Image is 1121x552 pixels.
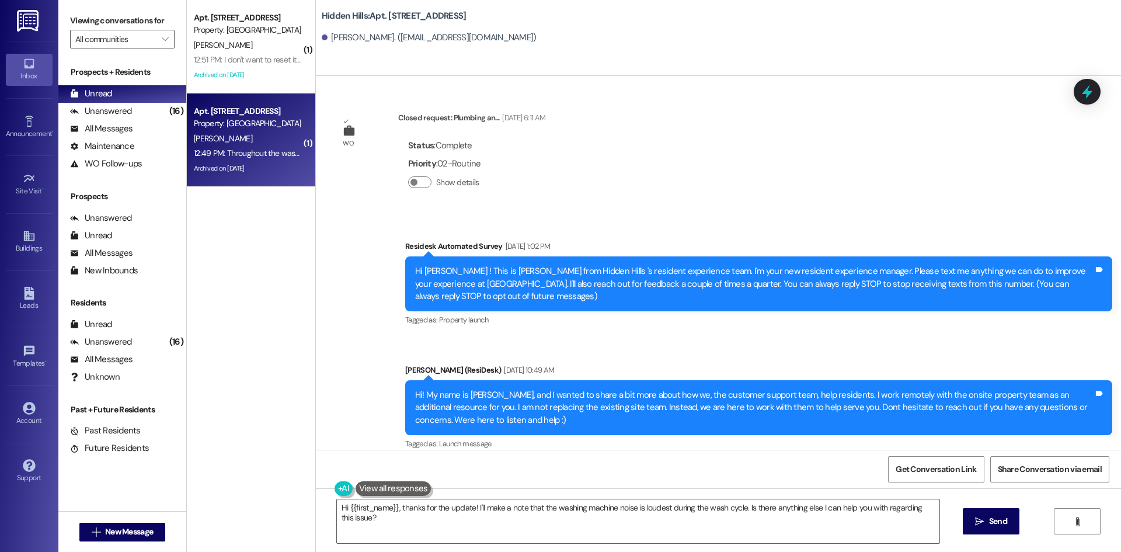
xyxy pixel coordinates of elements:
[408,137,484,155] div: : Complete
[70,336,132,348] div: Unanswered
[70,88,112,100] div: Unread
[408,158,436,169] b: Priority
[6,341,53,373] a: Templates •
[194,133,252,144] span: [PERSON_NAME]
[1073,517,1082,526] i: 
[70,425,141,437] div: Past Residents
[343,137,354,150] div: WO
[162,34,168,44] i: 
[408,155,484,173] div: : 02-Routine
[6,54,53,85] a: Inbox
[194,40,252,50] span: [PERSON_NAME]
[896,463,976,475] span: Get Conversation Link
[6,169,53,200] a: Site Visit •
[193,68,303,82] div: Archived on [DATE]
[92,527,100,537] i: 
[436,176,479,189] label: Show details
[322,32,537,44] div: [PERSON_NAME]. ([EMAIL_ADDRESS][DOMAIN_NAME])
[6,283,53,315] a: Leads
[6,398,53,430] a: Account
[337,499,939,543] textarea: Hi {{first_name}}, thanks for the update! I'll make a note that the washing machine noise is loud...
[408,140,434,151] b: Status
[45,357,47,366] span: •
[194,117,302,130] div: Property: [GEOGRAPHIC_DATA]
[70,12,175,30] label: Viewing conversations for
[415,389,1094,426] div: Hi! My name is [PERSON_NAME], and I wanted to share a bit more about how we, the customer support...
[166,102,186,120] div: (16)
[963,508,1019,534] button: Send
[415,265,1094,303] div: Hi [PERSON_NAME] ! This is [PERSON_NAME] from Hidden Hills 's resident experience team. I'm your ...
[17,10,41,32] img: ResiDesk Logo
[194,105,302,117] div: Apt. [STREET_ADDRESS]
[499,112,545,124] div: [DATE] 6:11 AM
[501,364,554,376] div: [DATE] 10:49 AM
[58,190,186,203] div: Prospects
[990,456,1109,482] button: Share Conversation via email
[70,230,112,242] div: Unread
[989,515,1007,527] span: Send
[6,226,53,258] a: Buildings
[405,364,1112,380] div: [PERSON_NAME] (ResiDesk)
[503,240,551,252] div: [DATE] 1:02 PM
[52,128,54,136] span: •
[405,311,1112,328] div: Tagged as:
[70,105,132,117] div: Unanswered
[58,297,186,309] div: Residents
[58,66,186,78] div: Prospects + Residents
[888,456,984,482] button: Get Conversation Link
[439,315,488,325] span: Property launch
[70,353,133,366] div: All Messages
[70,140,134,152] div: Maintenance
[405,240,1112,256] div: Residesk Automated Survey
[70,371,120,383] div: Unknown
[70,247,133,259] div: All Messages
[6,456,53,487] a: Support
[70,265,138,277] div: New Inbounds
[166,333,186,351] div: (16)
[194,148,462,158] div: 12:49 PM: Throughout the wash cycle, it's actually loudest during the wash cycle
[70,442,149,454] div: Future Residents
[70,123,133,135] div: All Messages
[70,318,112,331] div: Unread
[70,212,132,224] div: Unanswered
[975,517,984,526] i: 
[70,158,142,170] div: WO Follow-ups
[105,526,153,538] span: New Message
[405,435,1112,452] div: Tagged as:
[194,54,830,65] div: 12:51 PM: I don't want to reset it until my funds come in and that won't be until next week. It'l...
[194,24,302,36] div: Property: [GEOGRAPHIC_DATA]
[79,523,166,541] button: New Message
[42,185,44,193] span: •
[58,404,186,416] div: Past + Future Residents
[194,12,302,24] div: Apt. [STREET_ADDRESS]
[322,10,466,22] b: Hidden Hills: Apt. [STREET_ADDRESS]
[998,463,1102,475] span: Share Conversation via email
[398,112,545,128] div: Closed request: Plumbing an...
[193,161,303,176] div: Archived on [DATE]
[75,30,156,48] input: All communities
[439,439,492,449] span: Launch message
